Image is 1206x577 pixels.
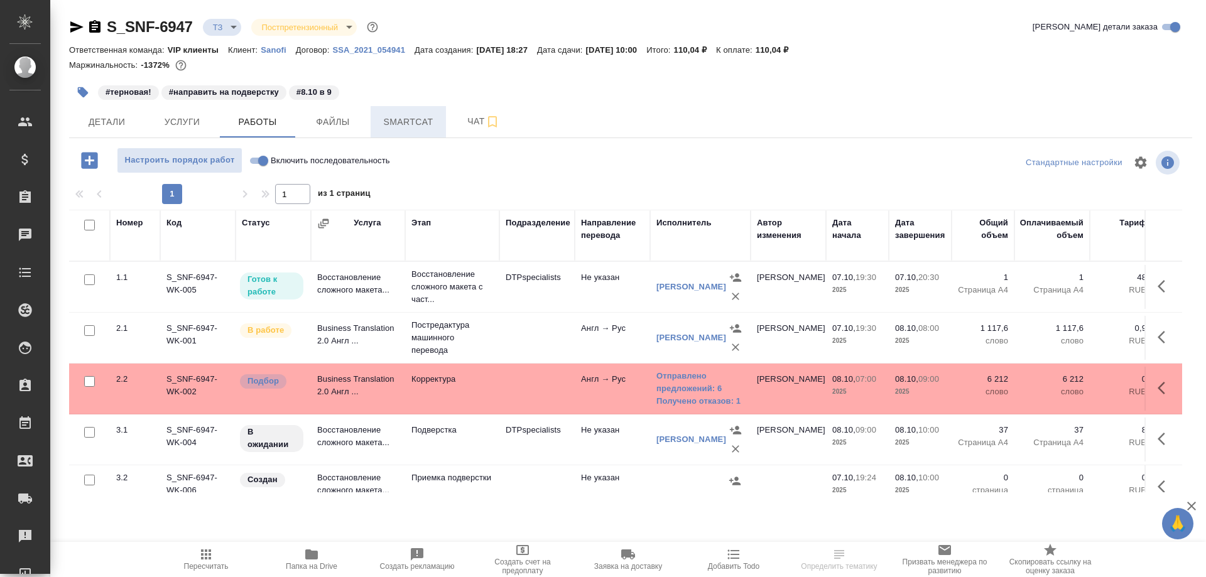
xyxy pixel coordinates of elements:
[1021,386,1084,398] p: слово
[160,86,288,97] span: направить на подверстку
[378,114,438,130] span: Smartcat
[656,282,726,291] a: [PERSON_NAME]
[311,367,405,411] td: Business Translation 2.0 Англ ...
[656,395,744,407] a: Получено отказов: 1
[895,217,945,242] div: Дата завершения
[411,424,493,436] p: Подверстка
[856,323,876,333] p: 19:30
[895,284,945,296] p: 2025
[1021,373,1084,386] p: 6 212
[958,484,1008,497] p: страница
[832,335,883,347] p: 2025
[958,322,1008,335] p: 1 117,6
[411,319,493,357] p: Постредактура машинного перевода
[411,217,431,229] div: Этап
[116,322,154,335] div: 2.1
[116,424,154,436] div: 3.1
[311,465,405,509] td: Восстановление сложного макета...
[646,45,673,55] p: Итого:
[251,19,357,36] div: ТЗ
[271,154,390,167] span: Включить последовательность
[1126,148,1156,178] span: Настроить таблицу
[1021,284,1084,296] p: Страница А4
[332,45,415,55] p: SSA_2021_054941
[958,436,1008,449] p: Страница А4
[247,375,279,387] p: Подбор
[160,418,236,461] td: S_SNF-6947-WK-004
[166,217,182,229] div: Код
[239,373,305,390] div: Можно подбирать исполнителей
[537,45,585,55] p: Дата сдачи:
[726,338,745,357] button: Удалить
[1096,386,1146,398] p: RUB
[1033,21,1158,33] span: [PERSON_NAME] детали заказа
[1150,373,1180,403] button: Здесь прячутся важные кнопки
[895,323,918,333] p: 08.10,
[69,60,141,70] p: Маржинальность:
[296,86,332,99] p: #8.10 в 9
[1096,436,1146,449] p: RUB
[751,316,826,360] td: [PERSON_NAME]
[895,335,945,347] p: 2025
[832,374,856,384] p: 08.10,
[311,265,405,309] td: Восстановление сложного макета...
[726,439,745,458] button: Удалить
[1167,510,1188,537] span: 🙏
[918,374,939,384] p: 09:00
[1021,424,1084,436] p: 37
[364,19,381,35] button: Доп статусы указывают на важность/срочность заказа
[411,268,493,306] p: Восстановление сложного макета с част...
[499,265,575,309] td: DTPspecialists
[1021,472,1084,484] p: 0
[958,284,1008,296] p: Страница А4
[1021,484,1084,497] p: страница
[116,373,154,386] div: 2.2
[117,148,242,173] button: Настроить порядок работ
[895,386,945,398] p: 2025
[141,60,173,70] p: -1372%
[116,271,154,284] div: 1.1
[454,114,514,129] span: Чат
[895,436,945,449] p: 2025
[1150,322,1180,352] button: Здесь прячутся важные кнопки
[72,148,107,173] button: Добавить работу
[575,418,650,461] td: Не указан
[1021,322,1084,335] p: 1 117,6
[69,78,97,106] button: Добавить тэг
[756,45,798,55] p: 110,04 ₽
[832,473,856,482] p: 07.10,
[1156,151,1182,175] span: Посмотреть информацию
[415,45,476,55] p: Дата создания:
[751,418,826,461] td: [PERSON_NAME]
[895,473,918,482] p: 08.10,
[1096,424,1146,436] p: 8
[832,272,856,282] p: 07.10,
[726,421,745,439] button: Назначить
[757,217,820,242] div: Автор изменения
[918,425,939,434] p: 10:00
[656,217,712,229] div: Исполнитель
[726,319,745,338] button: Назначить
[69,45,168,55] p: Ответственная команда:
[317,217,330,230] button: Сгруппировать
[1021,335,1084,347] p: слово
[311,316,405,360] td: Business Translation 2.0 Англ ...
[209,22,227,33] button: ТЗ
[258,22,342,33] button: Постпретензионный
[575,367,650,411] td: Англ → Рус
[152,114,212,130] span: Услуги
[832,323,856,333] p: 07.10,
[958,271,1008,284] p: 1
[575,265,650,309] td: Не указан
[918,323,939,333] p: 08:00
[1021,436,1084,449] p: Страница А4
[247,324,284,337] p: В работе
[958,386,1008,398] p: слово
[261,45,296,55] p: Sanofi
[311,418,405,461] td: Восстановление сложного макета...
[296,45,333,55] p: Договор:
[575,316,650,360] td: Англ → Рус
[239,322,305,339] div: Исполнитель выполняет работу
[716,45,756,55] p: К оплате:
[97,86,160,97] span: терновая!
